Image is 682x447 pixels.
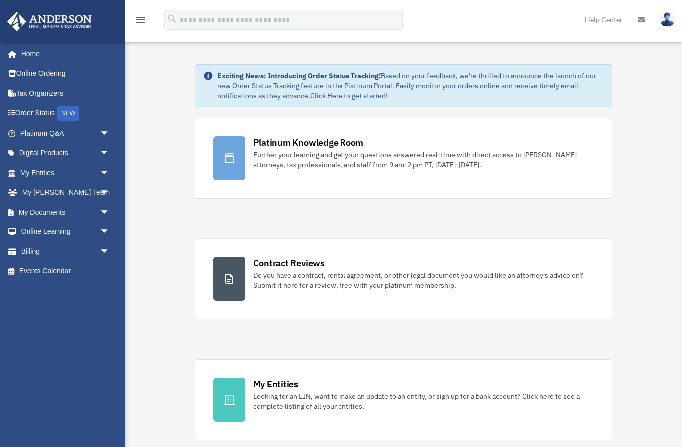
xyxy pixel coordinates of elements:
[100,123,120,144] span: arrow_drop_down
[7,44,120,64] a: Home
[310,91,388,100] a: Click Here to get started!
[4,12,95,31] img: Anderson Advisors Platinum Portal
[195,359,613,440] a: My Entities Looking for an EIN, want to make an update to an entity, or sign up for a bank accoun...
[100,241,120,262] span: arrow_drop_down
[167,13,178,24] i: search
[7,83,125,103] a: Tax Organizers
[135,17,147,26] a: menu
[7,202,125,222] a: My Documentsarrow_drop_down
[135,14,147,26] i: menu
[7,64,125,84] a: Online Ordering
[57,106,79,121] div: NEW
[217,71,604,101] div: Based on your feedback, we're thrilled to announce the launch of our new Order Status Tracking fe...
[7,103,125,124] a: Order StatusNEW
[253,391,594,411] div: Looking for an EIN, want to make an update to an entity, or sign up for a bank account? Click her...
[217,71,381,80] strong: Exciting News: Introducing Order Status Tracking!
[253,378,298,390] div: My Entities
[253,136,364,149] div: Platinum Knowledge Room
[100,143,120,164] span: arrow_drop_down
[7,143,125,163] a: Digital Productsarrow_drop_down
[7,163,125,183] a: My Entitiesarrow_drop_down
[253,150,594,170] div: Further your learning and get your questions answered real-time with direct access to [PERSON_NAM...
[100,222,120,242] span: arrow_drop_down
[660,12,675,27] img: User Pic
[7,261,125,281] a: Events Calendar
[7,123,125,143] a: Platinum Q&Aarrow_drop_down
[100,183,120,203] span: arrow_drop_down
[7,222,125,242] a: Online Learningarrow_drop_down
[100,163,120,183] span: arrow_drop_down
[253,257,325,269] div: Contract Reviews
[7,183,125,203] a: My [PERSON_NAME] Teamarrow_drop_down
[7,241,125,261] a: Billingarrow_drop_down
[195,238,613,319] a: Contract Reviews Do you have a contract, rental agreement, or other legal document you would like...
[253,270,594,290] div: Do you have a contract, rental agreement, or other legal document you would like an attorney's ad...
[100,202,120,223] span: arrow_drop_down
[195,118,613,199] a: Platinum Knowledge Room Further your learning and get your questions answered real-time with dire...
